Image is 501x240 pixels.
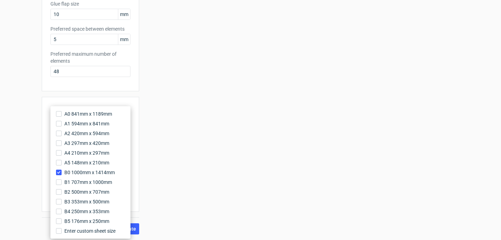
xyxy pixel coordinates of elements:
[64,110,112,117] span: A0 841mm x 1189mm
[118,9,130,20] span: mm
[118,34,130,45] span: mm
[50,51,130,64] label: Preferred maximum number of elements
[64,179,112,186] span: B1 707mm x 1000mm
[64,140,109,147] span: A3 297mm x 420mm
[64,169,115,176] span: B0 1000mm x 1414mm
[50,106,130,114] h2: Sheet size configuration
[50,25,130,32] label: Preferred space between elements
[64,188,109,195] span: B2 500mm x 707mm
[64,130,109,137] span: A2 420mm x 594mm
[64,159,109,166] span: A5 148mm x 210mm
[50,0,130,7] label: Glue flap size
[64,149,109,156] span: A4 210mm x 297mm
[64,198,109,205] span: B3 353mm x 500mm
[64,120,109,127] span: A1 594mm x 841mm
[64,208,109,215] span: B4 250mm x 353mm
[64,218,109,225] span: B5 176mm x 250mm
[64,227,116,234] span: Enter custom sheet size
